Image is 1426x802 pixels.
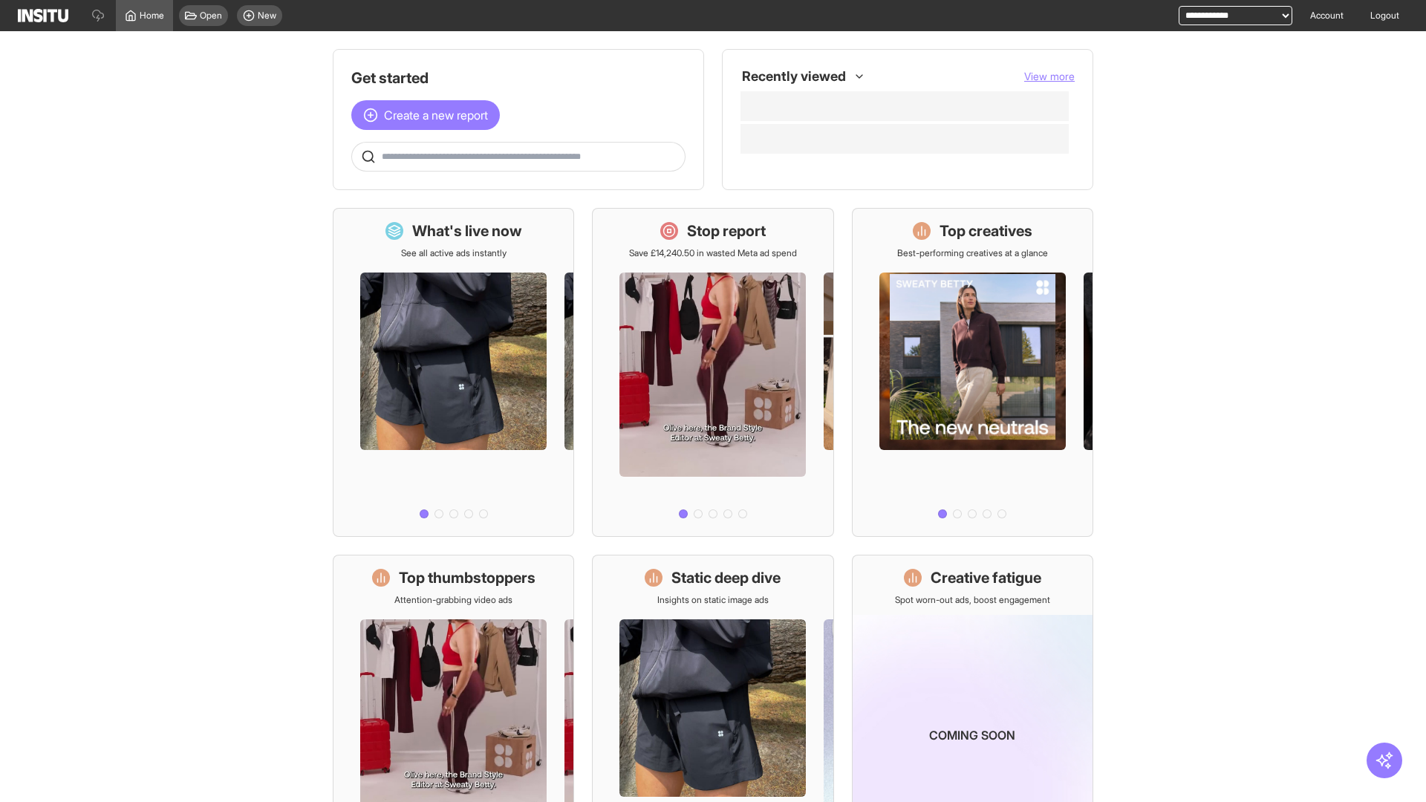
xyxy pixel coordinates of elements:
[412,221,522,241] h1: What's live now
[351,68,686,88] h1: Get started
[657,594,769,606] p: Insights on static image ads
[687,221,766,241] h1: Stop report
[401,247,507,259] p: See all active ads instantly
[399,567,535,588] h1: Top thumbstoppers
[394,594,512,606] p: Attention-grabbing video ads
[351,100,500,130] button: Create a new report
[940,221,1032,241] h1: Top creatives
[140,10,164,22] span: Home
[1024,70,1075,82] span: View more
[1024,69,1075,84] button: View more
[592,208,833,537] a: Stop reportSave £14,240.50 in wasted Meta ad spend
[384,106,488,124] span: Create a new report
[18,9,68,22] img: Logo
[333,208,574,537] a: What's live nowSee all active ads instantly
[671,567,781,588] h1: Static deep dive
[258,10,276,22] span: New
[200,10,222,22] span: Open
[897,247,1048,259] p: Best-performing creatives at a glance
[629,247,797,259] p: Save £14,240.50 in wasted Meta ad spend
[852,208,1093,537] a: Top creativesBest-performing creatives at a glance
